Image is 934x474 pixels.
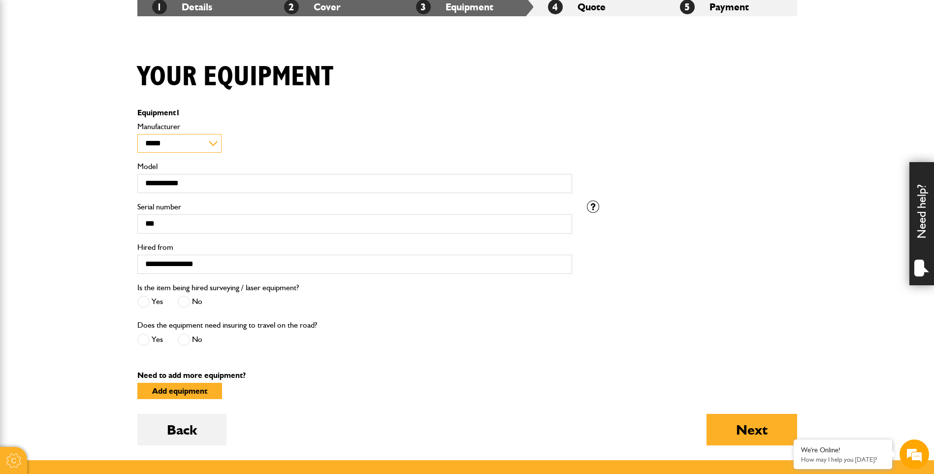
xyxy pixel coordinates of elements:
[13,178,180,295] textarea: Type your message and hit 'Enter'
[137,123,572,131] label: Manufacturer
[13,120,180,142] input: Enter your email address
[176,108,180,117] span: 1
[161,5,185,29] div: Minimize live chat window
[801,446,885,454] div: We're Online!
[801,456,885,463] p: How may I help you today?
[137,321,317,329] label: Does the equipment need insuring to travel on the road?
[17,55,41,68] img: d_20077148190_company_1631870298795_20077148190
[137,414,226,445] button: Back
[178,296,202,308] label: No
[13,91,180,113] input: Enter your last name
[137,243,572,251] label: Hired from
[178,334,202,346] label: No
[152,1,212,13] a: 1Details
[134,304,179,317] em: Start Chat
[137,372,797,379] p: Need to add more equipment?
[707,414,797,445] button: Next
[13,149,180,171] input: Enter your phone number
[137,284,299,292] label: Is the item being hired surveying / laser equipment?
[51,55,165,68] div: Chat with us now
[137,334,163,346] label: Yes
[137,383,222,399] button: Add equipment
[137,163,572,170] label: Model
[909,162,934,285] div: Need help?
[137,203,572,211] label: Serial number
[137,109,572,117] p: Equipment
[137,296,163,308] label: Yes
[137,61,333,94] h1: Your equipment
[284,1,341,13] a: 2Cover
